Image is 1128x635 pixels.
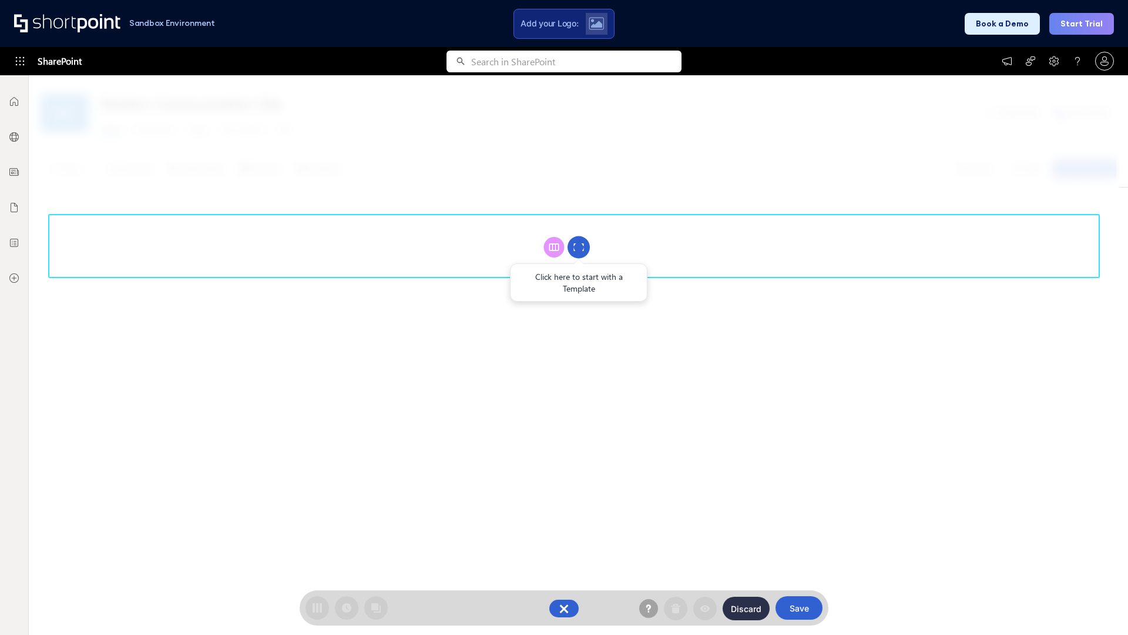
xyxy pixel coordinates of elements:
[775,596,822,620] button: Save
[1049,13,1114,35] button: Start Trial
[1069,579,1128,635] iframe: Chat Widget
[129,20,215,26] h1: Sandbox Environment
[521,18,578,29] span: Add your Logo:
[965,13,1040,35] button: Book a Demo
[38,47,82,75] span: SharePoint
[723,597,770,620] button: Discard
[589,17,604,30] img: Upload logo
[471,51,681,72] input: Search in SharePoint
